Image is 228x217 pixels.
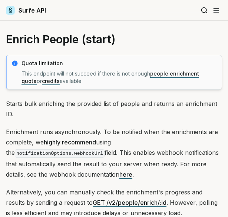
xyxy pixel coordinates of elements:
code: notificationOptions.webhookUrl [15,149,105,158]
a: GET /v2/people/enrich/:id [93,199,166,206]
a: Surfe API [6,6,46,15]
button: Toggle Sidebar [210,4,222,16]
a: here [119,171,132,178]
p: Enrichment runs asynchronously. To be notified when the enrichments are complete, we using the fi... [6,127,222,180]
strong: highly recommend [44,138,96,146]
p: Quota limitation [22,60,217,67]
a: credits [42,78,60,84]
p: Starts bulk enriching the provided list of people and returns an enrichment ID. [6,99,222,119]
button: Open Search [198,4,210,16]
h1: Enrich People (start) [6,33,222,46]
p: This endpoint will not succeed if there is not enough or available [22,70,217,85]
